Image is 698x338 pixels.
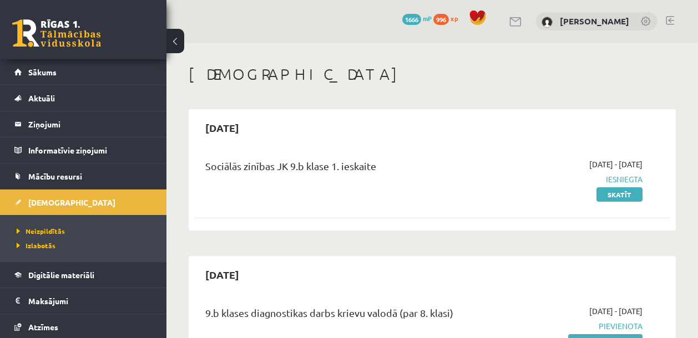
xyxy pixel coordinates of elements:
[17,241,55,250] span: Izlabotās
[194,262,250,288] h2: [DATE]
[560,16,629,27] a: [PERSON_NAME]
[423,14,432,23] span: mP
[14,262,153,288] a: Digitālie materiāli
[28,67,57,77] span: Sākums
[451,14,458,23] span: xp
[596,187,643,202] a: Skatīt
[14,163,153,189] a: Mācību resursi
[433,14,449,25] span: 996
[14,190,153,215] a: [DEMOGRAPHIC_DATA]
[17,227,65,235] span: Neizpildītās
[433,14,463,23] a: 996 xp
[28,137,153,163] legend: Informatīvie ziņojumi
[28,93,55,103] span: Aktuāli
[508,173,643,185] span: Iesniegta
[589,158,643,170] span: [DATE] - [DATE]
[17,240,155,250] a: Izlabotās
[542,17,553,28] img: Jana Sarkaniča
[14,137,153,163] a: Informatīvie ziņojumi
[28,111,153,137] legend: Ziņojumi
[28,270,94,280] span: Digitālie materiāli
[589,305,643,317] span: [DATE] - [DATE]
[12,19,101,47] a: Rīgas 1. Tālmācības vidusskola
[508,320,643,332] span: Pievienota
[205,305,491,326] div: 9.b klases diagnostikas darbs krievu valodā (par 8. klasi)
[14,85,153,111] a: Aktuāli
[17,226,155,236] a: Neizpildītās
[28,197,115,207] span: [DEMOGRAPHIC_DATA]
[14,288,153,314] a: Maksājumi
[28,171,82,181] span: Mācību resursi
[14,111,153,137] a: Ziņojumi
[402,14,432,23] a: 1666 mP
[402,14,421,25] span: 1666
[205,158,491,179] div: Sociālās zinības JK 9.b klase 1. ieskaite
[28,288,153,314] legend: Maksājumi
[189,65,676,84] h1: [DEMOGRAPHIC_DATA]
[14,59,153,85] a: Sākums
[28,322,58,332] span: Atzīmes
[194,115,250,141] h2: [DATE]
